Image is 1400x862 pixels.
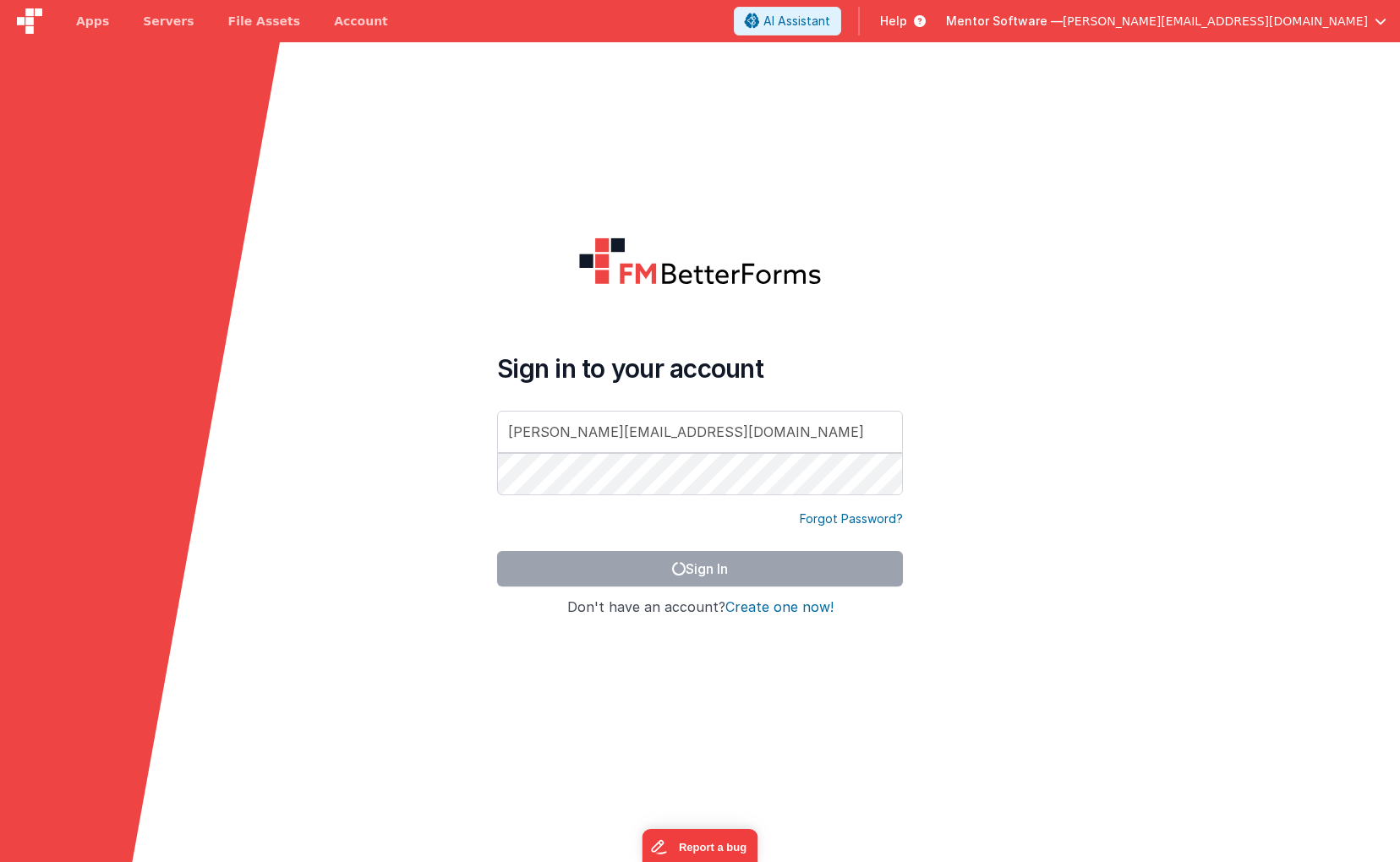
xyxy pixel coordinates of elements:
span: Apps [76,13,109,30]
span: [PERSON_NAME][EMAIL_ADDRESS][DOMAIN_NAME] [1063,13,1368,30]
button: Mentor Software — [PERSON_NAME][EMAIL_ADDRESS][DOMAIN_NAME] [946,13,1386,30]
span: AI Assistant [763,13,830,30]
span: Mentor Software — [946,13,1063,30]
button: Create one now! [725,600,834,615]
span: Help [880,13,907,30]
h4: Sign in to your account [497,353,903,384]
span: File Assets [228,13,301,30]
button: AI Assistant [734,7,841,35]
input: Email Address [497,411,903,453]
h4: Don't have an account? [497,600,903,615]
span: Servers [143,13,194,30]
button: Sign In [497,551,903,586]
a: Forgot Password? [800,510,903,527]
